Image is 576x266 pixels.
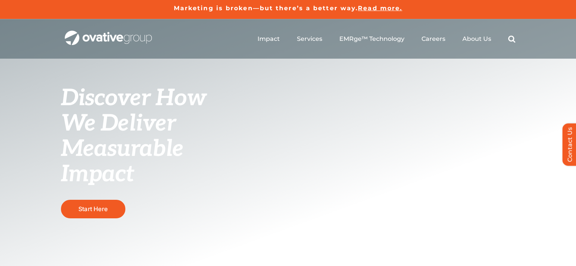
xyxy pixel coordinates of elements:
[78,205,108,213] span: Start Here
[462,35,491,43] a: About Us
[61,110,184,188] span: We Deliver Measurable Impact
[61,200,125,218] a: Start Here
[508,35,515,43] a: Search
[65,30,152,37] a: OG_Full_horizontal_WHT
[339,35,404,43] a: EMRge™ Technology
[358,5,402,12] a: Read more.
[174,5,358,12] a: Marketing is broken—but there’s a better way.
[258,35,280,43] a: Impact
[61,85,206,112] span: Discover How
[258,27,515,51] nav: Menu
[297,35,322,43] a: Services
[421,35,445,43] a: Careers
